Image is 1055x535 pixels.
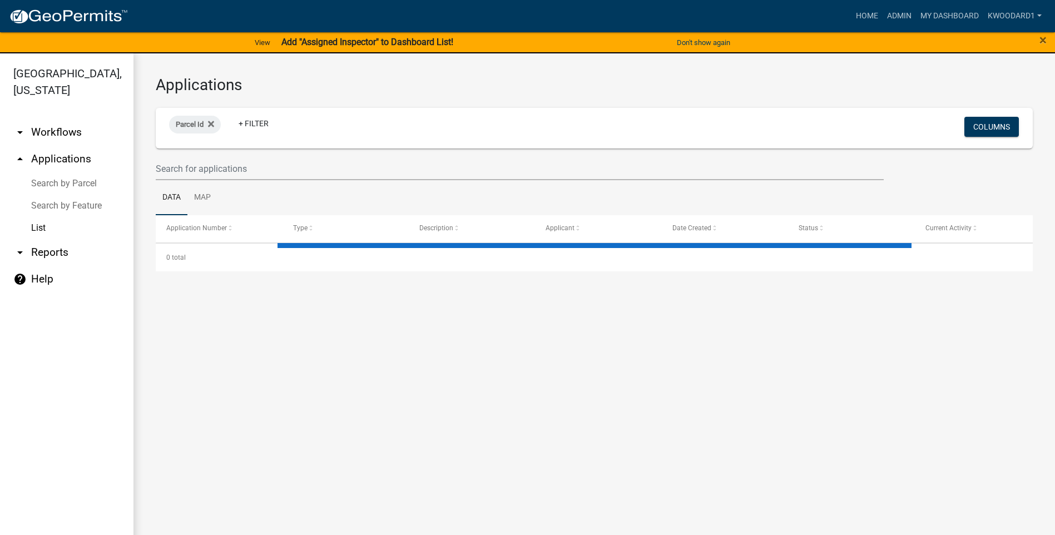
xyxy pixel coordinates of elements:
[799,224,818,232] span: Status
[672,224,711,232] span: Date Created
[282,215,408,242] datatable-header-cell: Type
[883,6,916,27] a: Admin
[13,273,27,286] i: help
[925,224,972,232] span: Current Activity
[156,215,282,242] datatable-header-cell: Application Number
[964,117,1019,137] button: Columns
[1039,33,1047,47] button: Close
[230,113,278,133] a: + Filter
[915,215,1041,242] datatable-header-cell: Current Activity
[166,224,227,232] span: Application Number
[13,246,27,259] i: arrow_drop_down
[293,224,308,232] span: Type
[156,157,884,180] input: Search for applications
[281,37,453,47] strong: Add "Assigned Inspector" to Dashboard List!
[250,33,275,52] a: View
[546,224,574,232] span: Applicant
[535,215,661,242] datatable-header-cell: Applicant
[672,33,735,52] button: Don't show again
[1039,32,1047,48] span: ×
[156,180,187,216] a: Data
[176,120,204,128] span: Parcel Id
[419,224,453,232] span: Description
[788,215,914,242] datatable-header-cell: Status
[851,6,883,27] a: Home
[983,6,1046,27] a: kwoodard1
[916,6,983,27] a: My Dashboard
[156,76,1033,95] h3: Applications
[13,126,27,139] i: arrow_drop_down
[13,152,27,166] i: arrow_drop_up
[156,244,1033,271] div: 0 total
[662,215,788,242] datatable-header-cell: Date Created
[187,180,217,216] a: Map
[409,215,535,242] datatable-header-cell: Description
